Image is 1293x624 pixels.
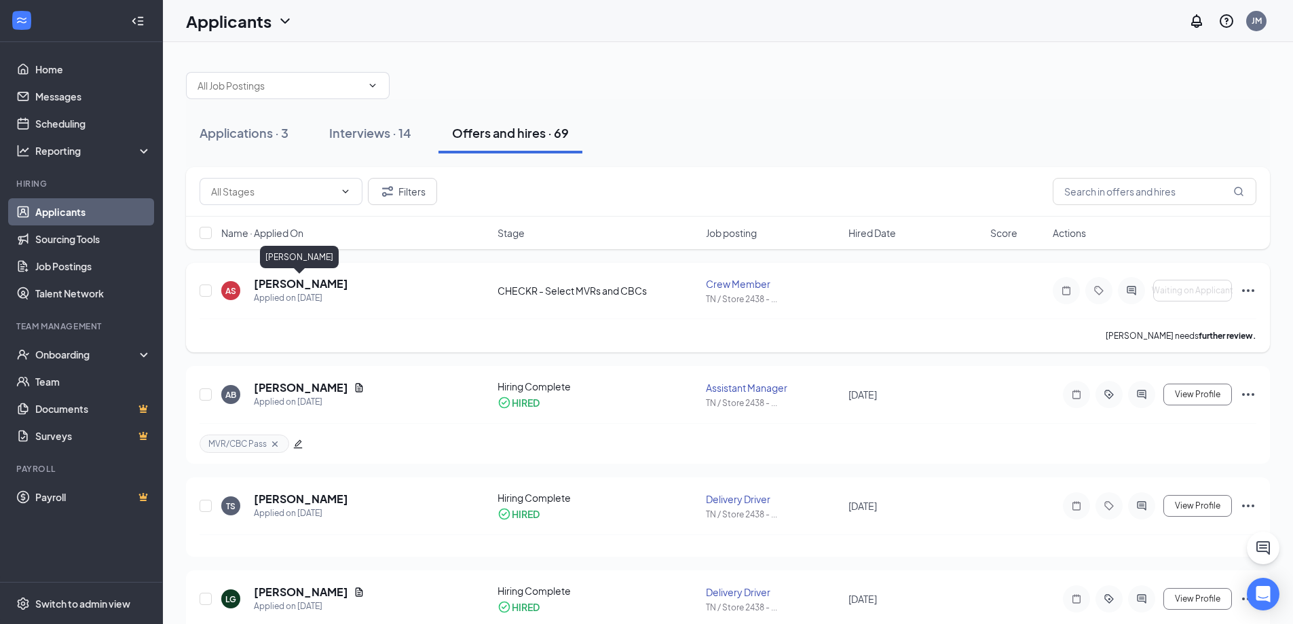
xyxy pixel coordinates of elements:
svg: Notifications [1188,13,1205,29]
div: CHECKR - Select MVRs and CBCs [498,284,698,297]
div: [PERSON_NAME] [260,246,339,268]
span: [DATE] [848,388,877,401]
div: Offers and hires · 69 [452,124,569,141]
svg: ActiveChat [1133,500,1150,511]
div: Team Management [16,320,149,332]
svg: ChevronDown [277,13,293,29]
span: View Profile [1175,594,1220,604]
div: HIRED [512,600,540,614]
b: further review. [1199,331,1256,341]
button: Waiting on Applicant [1153,280,1232,301]
span: [DATE] [848,593,877,605]
input: All Stages [211,184,335,199]
svg: ActiveChat [1133,389,1150,400]
button: Filter Filters [368,178,437,205]
a: SurveysCrown [35,422,151,449]
button: View Profile [1163,384,1232,405]
input: All Job Postings [198,78,362,93]
div: Hiring [16,178,149,189]
div: Interviews · 14 [329,124,411,141]
h5: [PERSON_NAME] [254,585,348,600]
span: [DATE] [848,500,877,512]
div: Delivery Driver [706,492,840,506]
svg: ActiveTag [1101,389,1117,400]
div: Open Intercom Messenger [1247,578,1279,610]
div: Assistant Manager [706,381,840,394]
svg: Document [354,587,364,598]
span: Hired Date [848,226,896,240]
svg: ActiveChat [1133,593,1150,604]
svg: Tag [1091,285,1107,296]
span: Stage [498,226,525,240]
svg: ActiveChat [1123,285,1140,296]
div: TN / Store 2438 - ... [706,293,840,305]
a: Talent Network [35,280,151,307]
div: Applied on [DATE] [254,395,364,409]
svg: Tag [1101,500,1117,511]
svg: Document [354,382,364,393]
svg: CheckmarkCircle [498,600,511,614]
span: Score [990,226,1017,240]
svg: Note [1068,500,1085,511]
button: View Profile [1163,588,1232,610]
svg: Note [1068,593,1085,604]
h5: [PERSON_NAME] [254,380,348,395]
div: TN / Store 2438 - ... [706,602,840,613]
div: Applied on [DATE] [254,600,364,613]
div: AB [225,389,236,401]
h5: [PERSON_NAME] [254,276,348,291]
a: Messages [35,83,151,110]
div: Hiring Complete [498,584,698,598]
div: Switch to admin view [35,597,130,610]
svg: ChevronDown [367,80,378,91]
div: Hiring Complete [498,380,698,393]
svg: Settings [16,597,30,610]
span: View Profile [1175,501,1220,511]
svg: ChatActive [1255,540,1271,556]
a: Team [35,368,151,395]
span: MVR/CBC Pass [208,438,267,449]
a: Applicants [35,198,151,225]
div: Crew Member [706,277,840,291]
div: JM [1252,15,1262,26]
p: [PERSON_NAME] needs [1106,330,1256,342]
div: Applied on [DATE] [254,291,348,305]
div: TN / Store 2438 - ... [706,509,840,520]
svg: Ellipses [1240,591,1256,607]
input: Search in offers and hires [1053,178,1256,205]
h1: Applicants [186,10,271,33]
svg: ChevronDown [340,186,351,197]
div: Hiring Complete [498,491,698,504]
a: PayrollCrown [35,483,151,511]
div: HIRED [512,396,540,409]
svg: CheckmarkCircle [498,396,511,409]
svg: MagnifyingGlass [1233,186,1244,197]
div: Onboarding [35,348,140,361]
div: Applied on [DATE] [254,507,348,520]
svg: Note [1068,389,1085,400]
button: View Profile [1163,495,1232,517]
svg: Ellipses [1240,282,1256,299]
svg: Cross [269,439,280,449]
a: Sourcing Tools [35,225,151,253]
div: TN / Store 2438 - ... [706,397,840,409]
div: AS [225,285,236,297]
div: Reporting [35,144,152,158]
div: Applications · 3 [200,124,288,141]
svg: Filter [379,183,396,200]
svg: Collapse [131,14,145,28]
div: Delivery Driver [706,585,840,599]
a: Scheduling [35,110,151,137]
div: LG [225,593,236,605]
span: Name · Applied On [221,226,303,240]
svg: Note [1058,285,1074,296]
span: View Profile [1175,390,1220,399]
svg: ActiveTag [1101,593,1117,604]
svg: Ellipses [1240,386,1256,403]
h5: [PERSON_NAME] [254,492,348,507]
a: Job Postings [35,253,151,280]
span: Waiting on Applicant [1152,286,1233,295]
svg: Analysis [16,144,30,158]
span: edit [293,439,303,449]
a: DocumentsCrown [35,395,151,422]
